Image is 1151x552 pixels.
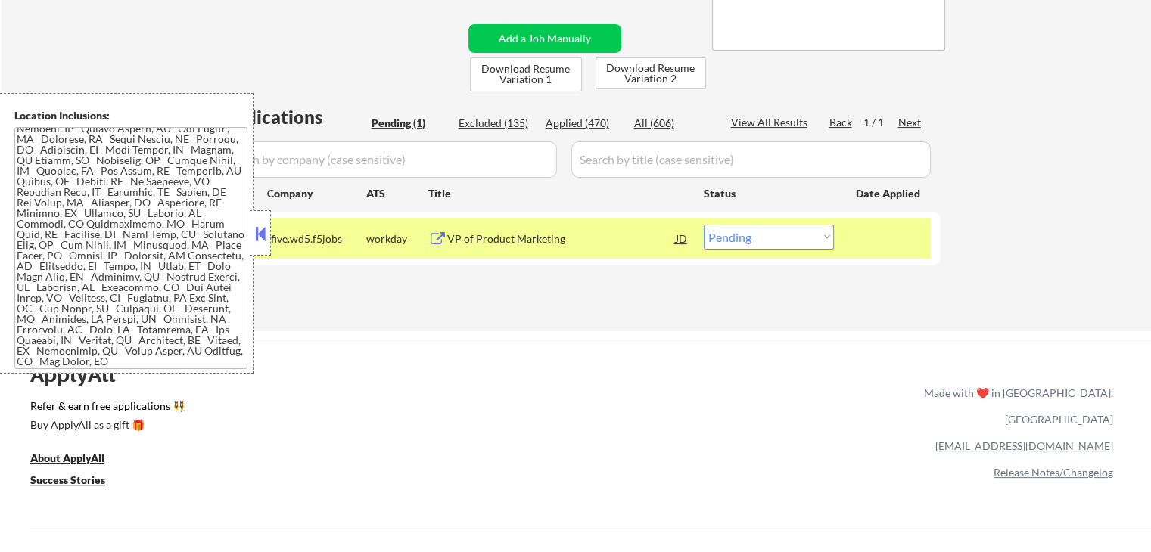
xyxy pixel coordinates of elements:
div: VP of Product Marketing [447,231,676,247]
div: All (606) [634,116,710,131]
div: Title [428,186,689,201]
div: JD [674,225,689,252]
div: Back [829,115,854,130]
div: Next [898,115,922,130]
u: About ApplyAll [30,451,104,464]
input: Search by title (case sensitive) [571,141,931,178]
div: Date Applied [856,186,922,201]
div: Excluded (135) [459,116,534,131]
button: Download Resume Variation 1 [470,57,582,91]
div: Pending (1) [372,116,447,131]
a: [EMAIL_ADDRESS][DOMAIN_NAME] [935,439,1113,452]
input: Search by company (case sensitive) [216,141,557,178]
div: ApplyAll [30,361,132,387]
a: Refer & earn free applications 👯‍♀️ [30,401,608,417]
div: Applied (470) [546,116,621,131]
div: ATS [366,186,428,201]
a: About ApplyAll [30,450,126,469]
div: Buy ApplyAll as a gift 🎁 [30,420,182,430]
a: Success Stories [30,472,126,491]
div: Applications [216,108,366,126]
div: Status [704,179,834,206]
div: Location Inclusions: [14,108,247,123]
div: 1 / 1 [863,115,898,130]
a: Release Notes/Changelog [994,466,1113,479]
div: Company [267,186,366,201]
div: View All Results [731,115,812,130]
div: workday [366,231,428,247]
div: ffive.wd5.f5jobs [267,231,366,247]
button: Download Resume Variation 2 [596,57,706,89]
a: Buy ApplyAll as a gift 🎁 [30,417,182,436]
u: Success Stories [30,473,105,486]
div: Made with ❤️ in [GEOGRAPHIC_DATA], [GEOGRAPHIC_DATA] [918,380,1113,433]
button: Add a Job Manually [468,24,621,53]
